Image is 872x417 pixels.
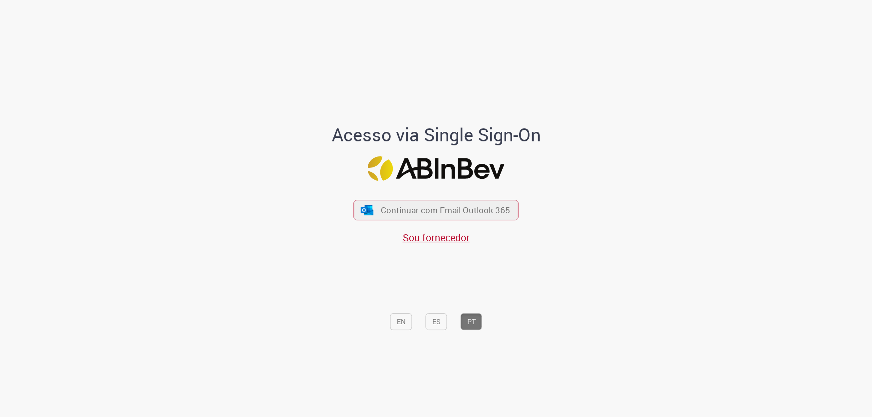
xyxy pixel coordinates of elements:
button: ES [426,313,447,330]
button: ícone Azure/Microsoft 360 Continuar com Email Outlook 365 [354,200,519,220]
span: Continuar com Email Outlook 365 [381,204,510,216]
img: ícone Azure/Microsoft 360 [360,205,374,215]
button: PT [461,313,482,330]
h1: Acesso via Single Sign-On [297,125,575,145]
img: Logo ABInBev [368,157,505,181]
a: Sou fornecedor [403,231,470,244]
button: EN [390,313,412,330]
